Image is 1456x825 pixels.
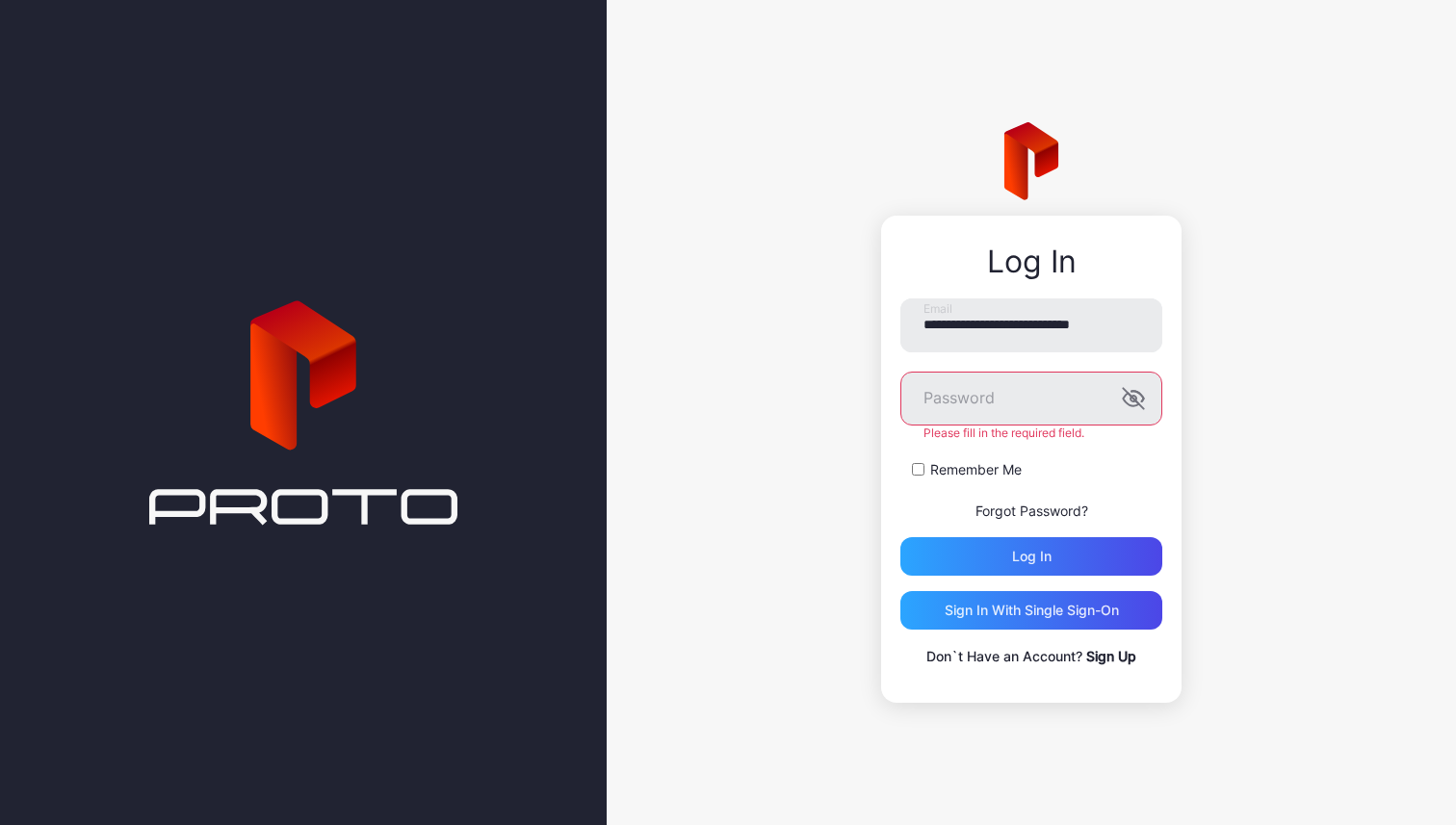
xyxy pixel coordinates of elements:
div: Log In [900,245,1162,279]
button: Log in [900,537,1162,576]
p: Don`t Have an Account? [900,645,1162,668]
div: Sign in With Single Sign-On [945,603,1119,618]
a: Forgot Password? [975,503,1088,519]
a: Sign Up [1086,648,1136,664]
div: Log in [1012,549,1052,564]
input: Email [900,298,1162,352]
button: Sign in With Single Sign-On [900,591,1162,630]
div: Please fill in the required field. [900,425,1162,441]
button: Password [1122,387,1145,410]
input: Password [900,372,1162,425]
label: Remember Me [930,460,1022,479]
